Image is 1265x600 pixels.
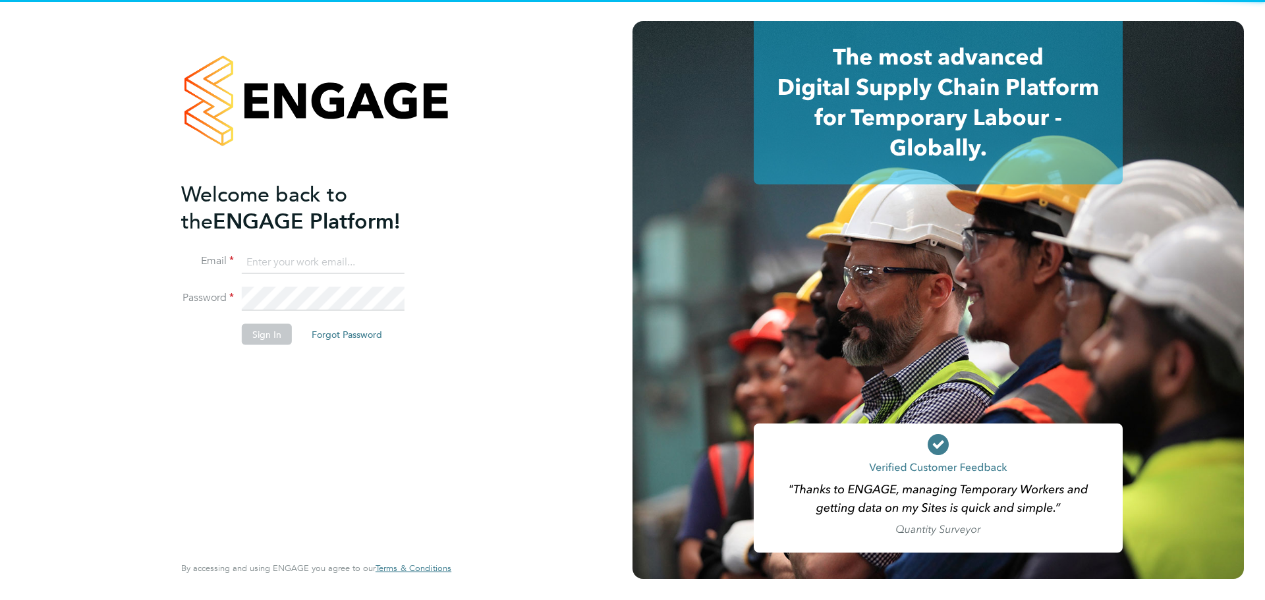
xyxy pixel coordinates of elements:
span: Welcome back to the [181,181,347,234]
button: Sign In [242,324,292,345]
label: Email [181,254,234,268]
span: By accessing and using ENGAGE you agree to our [181,562,451,574]
a: Terms & Conditions [376,563,451,574]
h2: ENGAGE Platform! [181,180,438,234]
span: Terms & Conditions [376,562,451,574]
input: Enter your work email... [242,250,405,274]
button: Forgot Password [301,324,393,345]
label: Password [181,291,234,305]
